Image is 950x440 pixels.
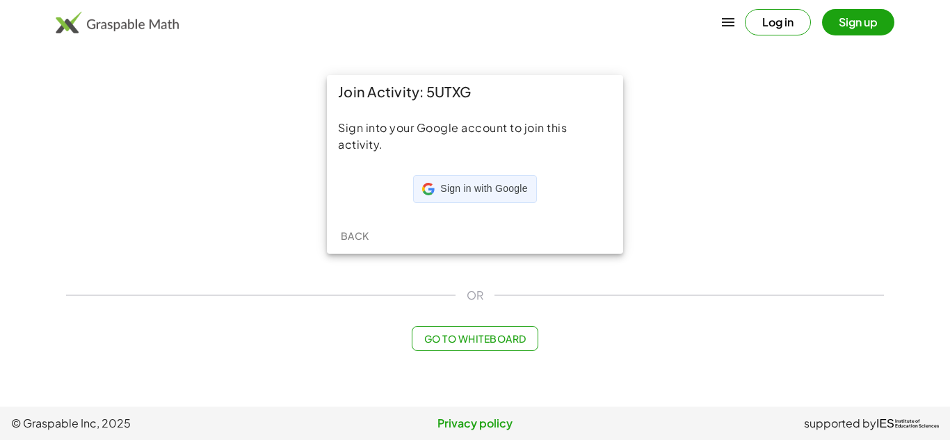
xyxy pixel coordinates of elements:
div: Sign into your Google account to join this activity. [338,120,612,153]
span: IES [876,417,894,430]
span: Institute of Education Sciences [895,419,939,429]
span: OR [467,287,483,304]
a: Privacy policy [321,415,630,432]
button: Log in [745,9,811,35]
span: Back [340,229,369,242]
span: Sign in with Google [440,182,527,196]
a: IESInstitute ofEducation Sciences [876,415,939,432]
button: Go to Whiteboard [412,326,538,351]
span: Go to Whiteboard [424,332,526,345]
span: © Graspable Inc, 2025 [11,415,321,432]
button: Back [332,223,377,248]
div: Join Activity: 5UTXG [327,75,623,108]
span: supported by [804,415,876,432]
button: Sign up [822,9,894,35]
div: Sign in with Google [413,175,536,203]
